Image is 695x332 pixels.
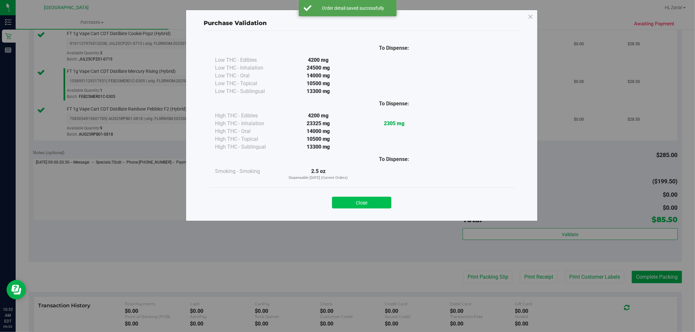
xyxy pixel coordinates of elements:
div: To Dispense: [356,100,432,108]
div: High THC - Edibles [215,112,280,120]
div: 23325 mg [280,120,356,127]
div: 14000 mg [280,127,356,135]
div: Low THC - Sublingual [215,87,280,95]
div: 4200 mg [280,112,356,120]
div: To Dispense: [356,44,432,52]
div: 10500 mg [280,80,356,87]
div: Order detail saved successfully [315,5,392,11]
div: Low THC - Inhalation [215,64,280,72]
div: High THC - Inhalation [215,120,280,127]
p: Dispensable [DATE] (Current Orders) [280,175,356,181]
div: High THC - Topical [215,135,280,143]
div: 10500 mg [280,135,356,143]
div: Smoking - Smoking [215,167,280,175]
div: 14000 mg [280,72,356,80]
div: 13300 mg [280,143,356,151]
div: Low THC - Topical [215,80,280,87]
div: High THC - Oral [215,127,280,135]
div: High THC - Sublingual [215,143,280,151]
div: 13300 mg [280,87,356,95]
div: To Dispense: [356,155,432,163]
div: 2.5 oz [280,167,356,181]
button: Close [332,197,391,208]
strong: 2305 mg [384,120,404,126]
iframe: Resource center [7,280,26,299]
div: 24500 mg [280,64,356,72]
span: Purchase Validation [204,20,267,27]
div: 4200 mg [280,56,356,64]
div: Low THC - Edibles [215,56,280,64]
div: Low THC - Oral [215,72,280,80]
